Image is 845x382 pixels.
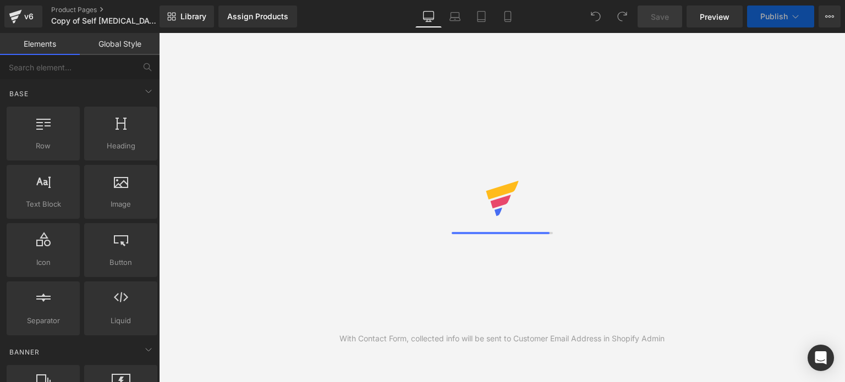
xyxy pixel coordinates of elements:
span: Base [8,88,30,99]
span: Liquid [87,315,154,326]
span: Heading [87,140,154,152]
a: Mobile [495,5,521,27]
div: Assign Products [227,12,288,21]
span: Save [651,11,669,23]
a: Global Style [80,33,160,55]
span: Row [10,140,76,152]
a: Product Pages [51,5,178,14]
button: More [819,5,841,27]
button: Publish [747,5,814,27]
span: Preview [700,11,729,23]
button: Undo [585,5,607,27]
div: v6 [22,9,36,24]
span: Separator [10,315,76,326]
span: Icon [10,257,76,268]
span: Image [87,198,154,210]
a: Tablet [468,5,495,27]
button: Redo [611,5,633,27]
span: Publish [760,12,788,21]
span: Copy of Self [MEDICAL_DATA] Foam 1 - 10k Call - Warda [51,16,157,25]
span: Banner [8,347,41,357]
a: v6 [4,5,42,27]
div: With Contact Form, collected info will be sent to Customer Email Address in Shopify Admin [339,333,665,345]
span: Library [180,12,206,21]
a: Laptop [442,5,468,27]
a: Preview [687,5,743,27]
span: Button [87,257,154,268]
a: New Library [160,5,214,27]
a: Desktop [415,5,442,27]
div: Open Intercom Messenger [808,345,834,371]
span: Text Block [10,198,76,210]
